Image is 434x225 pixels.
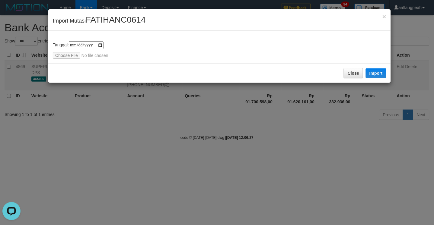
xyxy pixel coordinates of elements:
span: Import Mutasi [53,18,146,24]
button: Close [383,13,386,20]
div: Tanggal: [53,41,386,59]
button: Close [344,68,363,78]
button: Import [366,68,386,78]
span: FATIHANC0614 [86,15,146,24]
button: Open LiveChat chat widget [2,2,21,20]
span: × [383,13,386,20]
